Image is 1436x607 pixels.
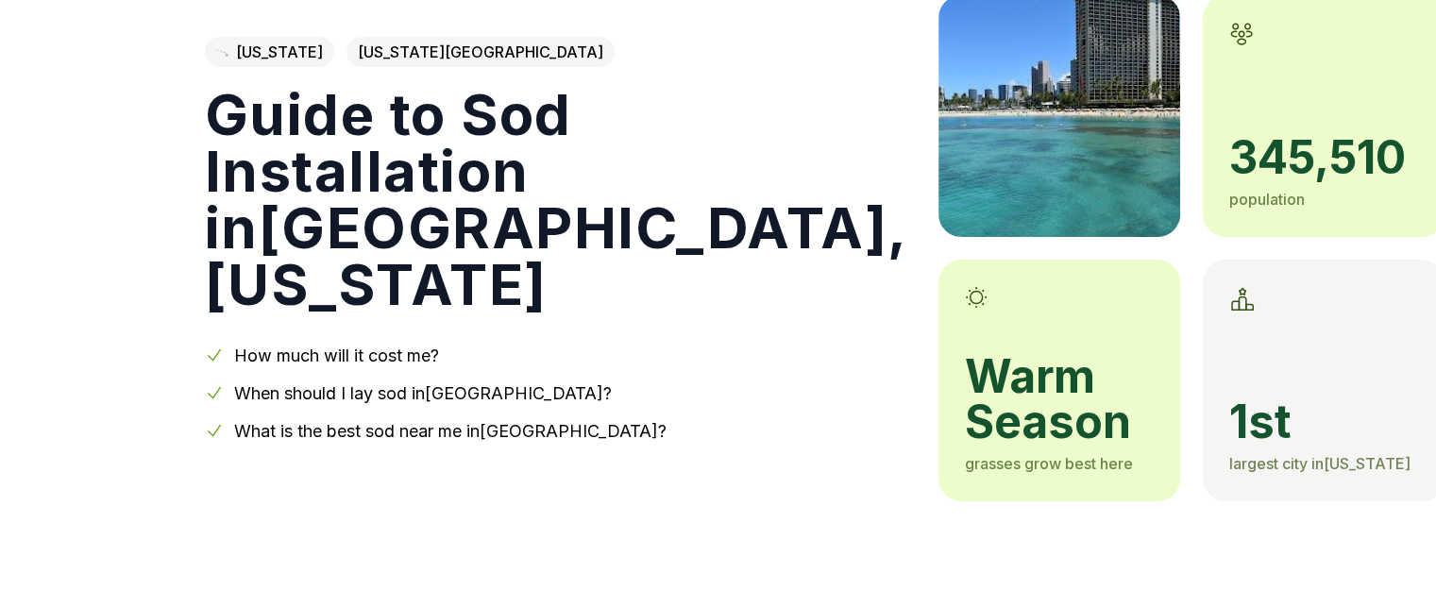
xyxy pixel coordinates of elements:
span: 345,510 [1229,135,1418,180]
a: How much will it cost me? [234,346,439,365]
span: [US_STATE][GEOGRAPHIC_DATA] [346,37,615,67]
span: largest city in [US_STATE] [1229,454,1411,473]
img: Hawaii state outline [216,48,228,56]
a: When should I lay sod in[GEOGRAPHIC_DATA]? [234,383,612,403]
span: grasses grow best here [965,454,1133,473]
span: population [1229,190,1305,209]
span: 1st [1229,399,1418,445]
a: What is the best sod near me in[GEOGRAPHIC_DATA]? [234,421,667,441]
span: warm season [965,354,1154,445]
a: [US_STATE] [205,37,334,67]
h1: Guide to Sod Installation in [GEOGRAPHIC_DATA] , [US_STATE] [205,86,908,312]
